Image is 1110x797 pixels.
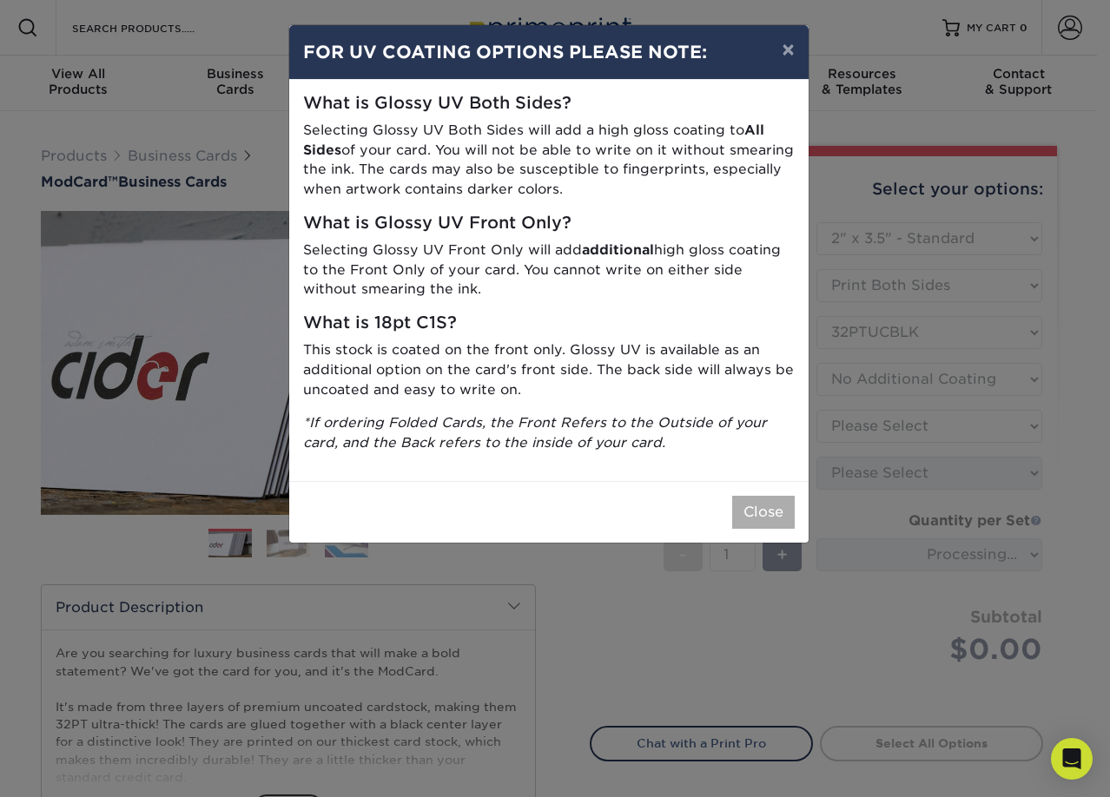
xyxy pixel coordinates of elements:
h5: What is Glossy UV Front Only? [303,214,795,234]
p: Selecting Glossy UV Front Only will add high gloss coating to the Front Only of your card. You ca... [303,240,795,300]
div: Open Intercom Messenger [1051,738,1093,780]
strong: additional [582,241,654,258]
p: This stock is coated on the front only. Glossy UV is available as an additional option on the car... [303,340,795,399]
h4: FOR UV COATING OPTIONS PLEASE NOTE: [303,39,795,65]
button: Close [732,496,795,529]
i: *If ordering Folded Cards, the Front Refers to the Outside of your card, and the Back refers to t... [303,414,767,451]
h5: What is Glossy UV Both Sides? [303,94,795,114]
h5: What is 18pt C1S? [303,313,795,333]
p: Selecting Glossy UV Both Sides will add a high gloss coating to of your card. You will not be abl... [303,121,795,200]
button: × [768,25,808,74]
strong: All Sides [303,122,764,158]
